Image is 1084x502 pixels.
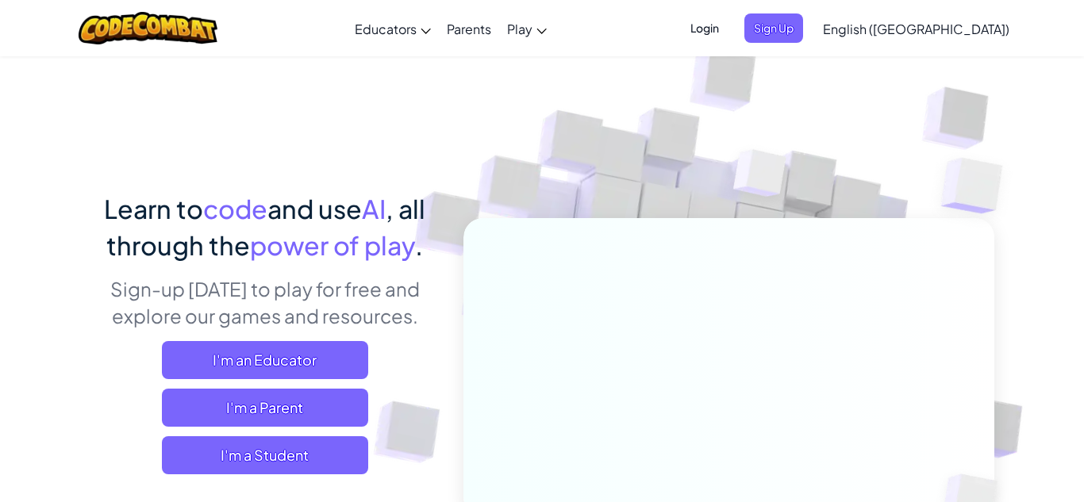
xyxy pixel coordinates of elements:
[823,21,1009,37] span: English ([GEOGRAPHIC_DATA])
[90,275,440,329] p: Sign-up [DATE] to play for free and explore our games and resources.
[909,119,1047,253] img: Overlap cubes
[439,7,499,50] a: Parents
[362,193,386,224] span: AI
[267,193,362,224] span: and use
[355,21,417,37] span: Educators
[744,13,803,43] button: Sign Up
[499,7,555,50] a: Play
[162,436,368,474] button: I'm a Student
[681,13,728,43] button: Login
[815,7,1017,50] a: English ([GEOGRAPHIC_DATA])
[415,229,423,261] span: .
[250,229,415,261] span: power of play
[162,341,368,379] a: I'm an Educator
[347,7,439,50] a: Educators
[162,389,368,427] a: I'm a Parent
[79,12,217,44] img: CodeCombat logo
[704,118,818,236] img: Overlap cubes
[507,21,532,37] span: Play
[203,193,267,224] span: code
[104,193,203,224] span: Learn to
